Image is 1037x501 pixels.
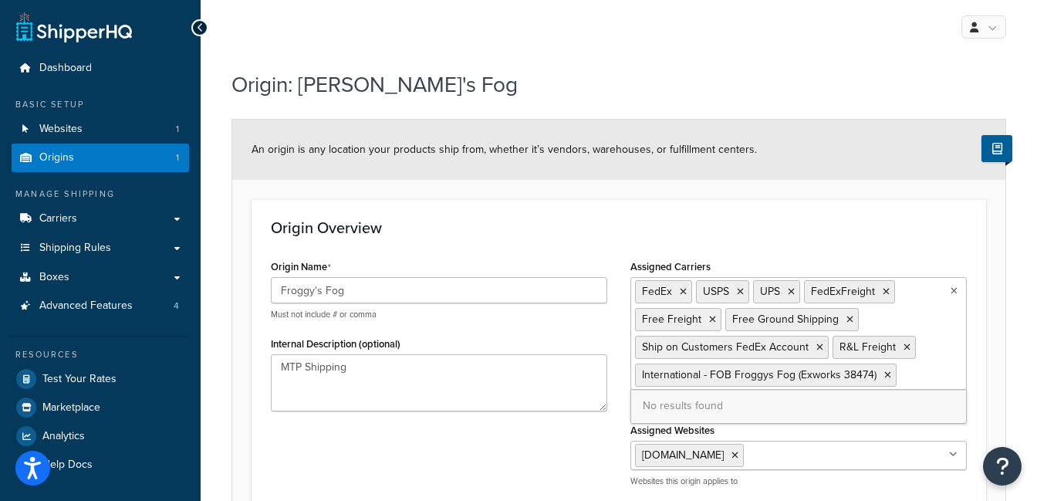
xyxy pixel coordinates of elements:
div: Manage Shipping [12,188,189,201]
div: Resources [12,348,189,361]
a: Test Your Rates [12,365,189,393]
a: Help Docs [12,451,189,479]
span: Boxes [39,271,69,284]
span: 1 [176,151,179,164]
label: Assigned Websites [630,425,714,436]
label: Assigned Carriers [630,261,711,273]
span: Ship on Customers FedEx Account [642,339,809,355]
label: Internal Description (optional) [271,338,400,350]
span: UPS [760,283,780,300]
span: Carriers [39,212,77,225]
span: Analytics [42,430,85,443]
a: Origins1 [12,144,189,172]
a: Analytics [12,422,189,450]
span: Free Ground Shipping [732,311,839,327]
span: Origins [39,151,74,164]
a: Dashboard [12,54,189,83]
a: Websites1 [12,115,189,144]
span: Advanced Features [39,300,133,313]
p: Must not include # or comma [271,309,607,320]
li: Websites [12,115,189,144]
button: Open Resource Center [983,447,1022,486]
span: 4 [174,300,179,313]
span: Marketplace [42,401,100,415]
span: Free Freight [642,311,701,327]
span: No results found [631,389,966,423]
li: Origins [12,144,189,172]
label: Origin Name [271,261,331,273]
h1: Origin: [PERSON_NAME]'s Fog [231,69,987,100]
span: R&L Freight [839,339,896,355]
h3: Origin Overview [271,219,967,236]
a: Advanced Features4 [12,292,189,320]
span: Websites [39,123,83,136]
span: [DOMAIN_NAME] [642,447,724,463]
div: Basic Setup [12,98,189,111]
span: International - FOB Froggys Fog (Exworks 38474) [642,367,877,383]
span: FedEx [642,283,672,300]
a: Marketplace [12,394,189,421]
textarea: MTP Shipping [271,354,607,411]
span: USPS [703,283,729,300]
span: 1 [176,123,179,136]
p: Websites this origin applies to [630,476,967,487]
a: Shipping Rules [12,234,189,262]
a: Boxes [12,263,189,292]
span: Shipping Rules [39,242,111,255]
span: An origin is any location your products ship from, whether it’s vendors, warehouses, or fulfillme... [252,141,757,157]
button: Show Help Docs [981,135,1012,162]
span: FedExFreight [811,283,875,300]
a: Carriers [12,205,189,233]
span: Dashboard [39,62,92,75]
span: Test Your Rates [42,373,117,386]
li: Advanced Features [12,292,189,320]
span: Help Docs [42,459,93,472]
